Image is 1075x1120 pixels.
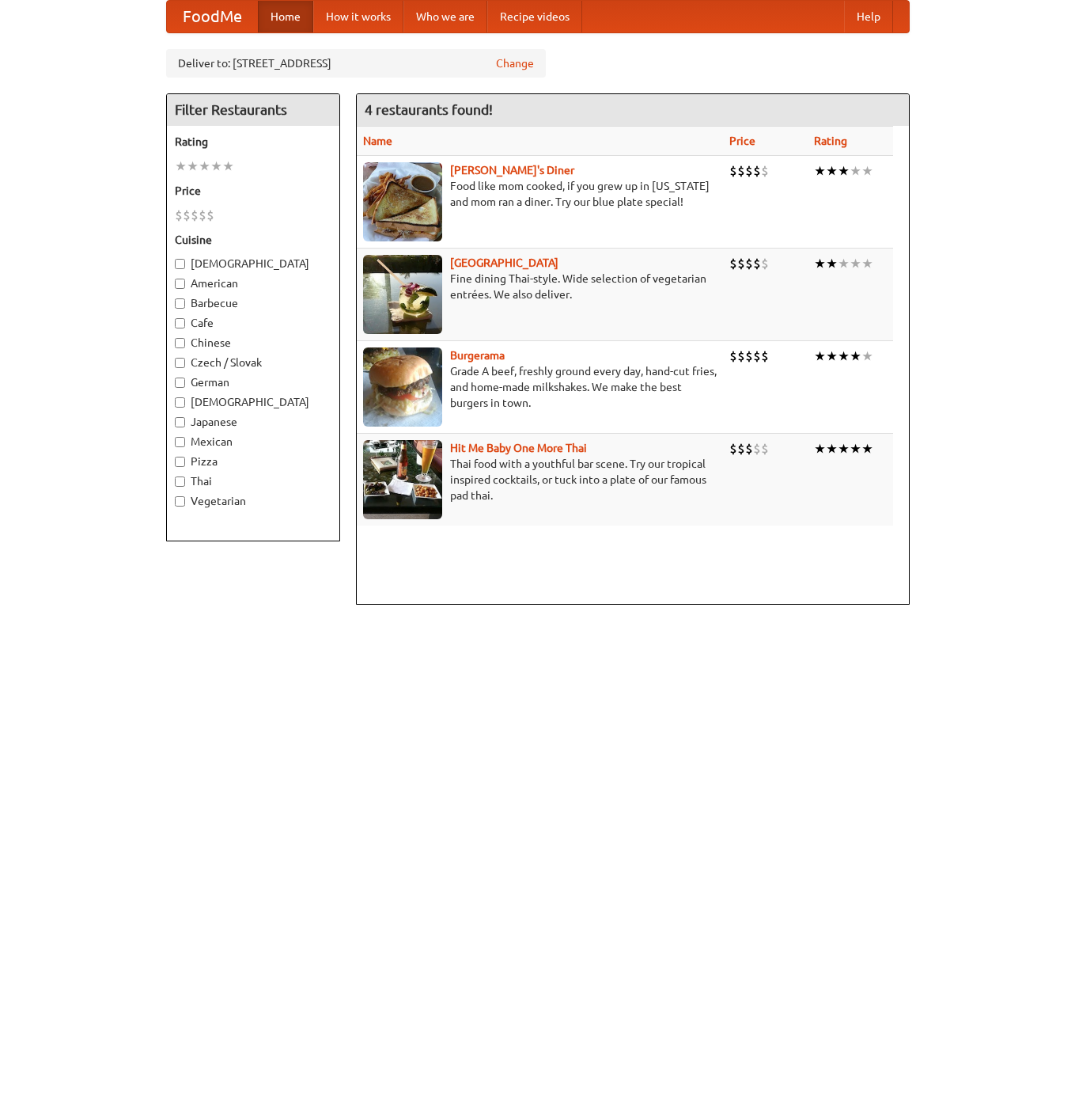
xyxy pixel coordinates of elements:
[826,347,838,365] li: ★
[363,255,442,334] img: satay.jpg
[850,162,861,180] li: ★
[175,374,331,390] label: German
[814,347,826,365] li: ★
[450,349,505,362] a: Burgerama
[850,255,861,272] li: ★
[167,94,339,126] h4: Filter Restaurants
[363,271,717,302] p: Fine dining Thai-style. Wide selection of vegetarian entrées. We also deliver.
[183,207,191,224] li: $
[753,347,761,365] li: $
[175,298,185,309] input: Barbecue
[175,207,183,224] li: $
[175,134,331,150] h5: Rating
[737,162,745,180] li: $
[175,318,185,328] input: Cafe
[175,275,331,291] label: American
[175,315,331,331] label: Cafe
[363,440,442,519] img: babythai.jpg
[826,440,838,457] li: ★
[753,162,761,180] li: $
[363,347,442,427] img: burgerama.jpg
[175,454,331,469] label: Pizza
[761,162,769,180] li: $
[729,347,737,365] li: $
[861,347,873,365] li: ★
[363,178,717,210] p: Food like mom cooked, if you grew up in [US_STATE] and mom ran a diner. Try our blue plate special!
[175,279,185,289] input: American
[222,158,234,175] li: ★
[838,347,850,365] li: ★
[850,347,861,365] li: ★
[175,355,331,370] label: Czech / Slovak
[745,440,753,457] li: $
[761,440,769,457] li: $
[175,476,185,487] input: Thai
[450,442,587,454] a: Hit Me Baby One More Thai
[199,207,206,224] li: $
[737,255,745,272] li: $
[737,440,745,457] li: $
[753,440,761,457] li: $
[175,496,185,507] input: Vegetarian
[167,1,258,32] a: FoodMe
[487,1,582,32] a: Recipe videos
[175,335,331,351] label: Chinese
[838,255,850,272] li: ★
[814,440,826,457] li: ★
[175,183,331,199] h5: Price
[753,255,761,272] li: $
[826,162,838,180] li: ★
[838,440,850,457] li: ★
[175,414,331,430] label: Japanese
[191,207,199,224] li: $
[745,255,753,272] li: $
[199,158,210,175] li: ★
[861,162,873,180] li: ★
[175,358,185,368] input: Czech / Slovak
[175,397,185,408] input: [DEMOGRAPHIC_DATA]
[737,347,745,365] li: $
[175,473,331,489] label: Thai
[363,456,717,503] p: Thai food with a youthful bar scene. Try our tropical inspired cocktails, or tuck into a plate of...
[403,1,487,32] a: Who we are
[365,102,493,117] ng-pluralize: 4 restaurants found!
[838,162,850,180] li: ★
[175,434,331,450] label: Mexican
[861,255,873,272] li: ★
[313,1,403,32] a: How it works
[175,295,331,311] label: Barbecue
[745,162,753,180] li: $
[729,255,737,272] li: $
[850,440,861,457] li: ★
[761,255,769,272] li: $
[450,256,558,269] a: [GEOGRAPHIC_DATA]
[175,338,185,348] input: Chinese
[175,437,185,447] input: Mexican
[187,158,199,175] li: ★
[729,440,737,457] li: $
[826,255,838,272] li: ★
[363,162,442,241] img: sallys.jpg
[175,259,185,269] input: [DEMOGRAPHIC_DATA]
[814,135,847,147] a: Rating
[363,363,717,411] p: Grade A beef, freshly ground every day, hand-cut fries, and home-made milkshakes. We make the bes...
[175,256,331,271] label: [DEMOGRAPHIC_DATA]
[175,417,185,427] input: Japanese
[729,162,737,180] li: $
[729,135,755,147] a: Price
[258,1,313,32] a: Home
[175,378,185,388] input: German
[175,158,187,175] li: ★
[814,255,826,272] li: ★
[761,347,769,365] li: $
[745,347,753,365] li: $
[206,207,214,224] li: $
[166,49,546,78] div: Deliver to: [STREET_ADDRESS]
[844,1,893,32] a: Help
[450,164,574,177] a: [PERSON_NAME]'s Diner
[210,158,222,175] li: ★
